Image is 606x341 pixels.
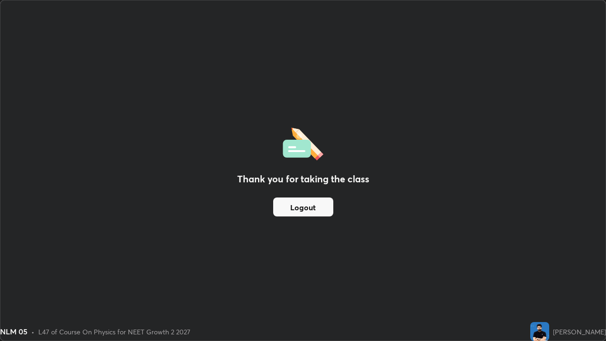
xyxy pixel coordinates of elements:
img: offlineFeedback.1438e8b3.svg [283,125,323,161]
div: • [31,327,35,337]
img: 83a18a2ccf0346ec988349b1c8dfe260.jpg [530,322,549,341]
div: L47 of Course On Physics for NEET Growth 2 2027 [38,327,190,337]
button: Logout [273,197,333,216]
div: [PERSON_NAME] [553,327,606,337]
h2: Thank you for taking the class [237,172,369,186]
